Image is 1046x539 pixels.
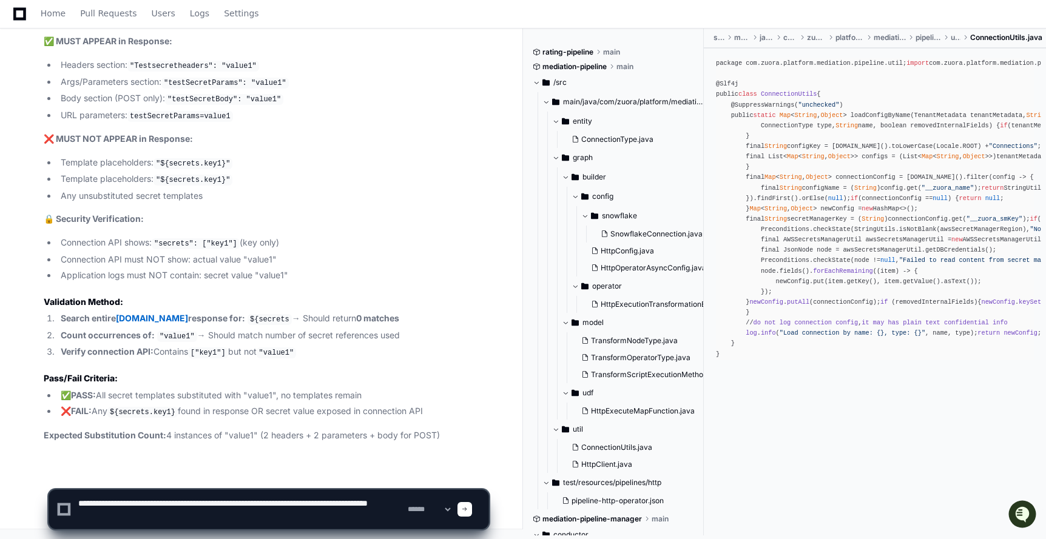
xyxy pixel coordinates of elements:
[749,298,783,306] span: newConfig
[714,33,724,42] span: src
[165,94,283,105] code: "testSecretBody": "value1"
[780,111,791,118] span: Map
[573,153,593,162] span: graph
[552,95,559,109] svg: Directory
[963,153,985,160] span: Object
[542,75,550,90] svg: Directory
[862,204,872,212] span: new
[57,269,488,283] li: Application logs must NOT contain: secret value "value1"
[780,184,802,191] span: String
[576,332,724,349] button: TransformNodeType.java
[553,78,567,87] span: /src
[874,33,906,42] span: mediation
[542,92,704,112] button: main/java/com/zuora/platform/mediation/pipeline
[562,167,724,187] button: builder
[916,33,941,42] span: pipeline
[572,187,734,206] button: config
[41,90,199,102] div: Start new chat
[828,153,851,160] span: Object
[57,345,488,360] li: Contains but not
[835,33,864,42] span: platform
[981,298,1014,306] span: newConfig
[802,267,809,274] span: ()
[12,12,36,36] img: PlayerZero
[977,329,1000,336] span: return
[798,101,840,108] span: "unchecked"
[862,319,869,326] span: it
[809,298,877,306] span: (connectionConfig)
[61,346,154,357] strong: Verify connection API:
[591,370,724,380] span: TransformScriptExecutionMethod.java
[1007,499,1040,532] iframe: Open customer support
[552,148,714,167] button: graph
[581,279,589,293] svg: Directory
[802,153,825,160] span: String
[985,194,1000,201] span: null
[107,407,178,418] code: ${secrets.key1}
[764,173,775,181] span: Map
[573,424,583,434] span: util
[41,102,176,112] div: We're offline, but we'll be back soon!
[780,329,925,336] span: "Load connection by name: {}, type: {}"
[576,349,724,366] button: TransformOperatorType.java
[989,142,1038,150] span: "Connections"
[581,206,734,226] button: snowflake
[835,121,858,129] span: String
[601,246,654,256] span: HttpConfig.java
[552,420,714,439] button: util
[746,329,757,336] span: log
[906,59,929,67] span: import
[993,319,1008,326] span: info
[880,298,888,306] span: if
[567,456,707,473] button: HttpClient.java
[57,75,488,90] li: Args/Parameters section:
[57,329,488,343] li: → Should match number of secret references used
[780,319,791,326] span: log
[922,153,933,160] span: Map
[224,10,258,17] span: Settings
[981,184,1004,191] span: return
[761,329,776,336] span: info
[586,259,726,276] button: HttpOperatorAsyncConfig.java
[937,153,959,160] span: String
[581,189,589,204] svg: Directory
[582,388,593,398] span: udf
[944,319,989,326] span: confidential
[738,90,757,98] span: class
[967,215,1022,223] span: "__zuora_smKey"
[542,47,593,57] span: rating-pipeline
[116,313,188,323] a: [DOMAIN_NAME]
[888,319,899,326] span: has
[880,256,896,264] span: null
[61,313,245,323] strong: Search entire response for:
[80,10,137,17] span: Pull Requests
[44,429,488,443] p: 4 instances of "value1" (2 headers + 2 parameters + body for POST)
[57,58,488,73] li: Headers section:
[567,131,707,148] button: ConnectionType.java
[787,153,798,160] span: Map
[206,94,221,109] button: Start new chat
[576,403,717,420] button: HttpExecuteMapFunction.java
[57,109,488,123] li: URL parameters:
[41,10,66,17] span: Home
[71,390,96,400] strong: PASS:
[892,298,978,306] span: (removedInternalFields)
[933,194,948,201] span: null
[71,406,92,416] strong: FAIL:
[44,213,144,224] strong: 🔒 Security Verification:
[57,404,488,419] li: ❌ Any found in response OR secret value exposed in connection API
[12,49,221,68] div: Welcome
[154,158,232,169] code: "${secrets.key1}"
[44,296,123,307] strong: Validation Method:
[791,204,813,212] span: Object
[44,373,118,383] strong: Pass/Fail Criteria:
[61,330,155,340] strong: Count occurrences of:
[576,366,724,383] button: TransformScriptExecutionMethod.java
[951,33,960,42] span: util
[572,170,579,184] svg: Directory
[57,92,488,106] li: Body section (POST only):
[57,389,488,403] li: ✅ All secret templates substituted with "value1", no templates remain
[951,236,962,243] span: new
[154,175,232,186] code: "${secrets.key1}"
